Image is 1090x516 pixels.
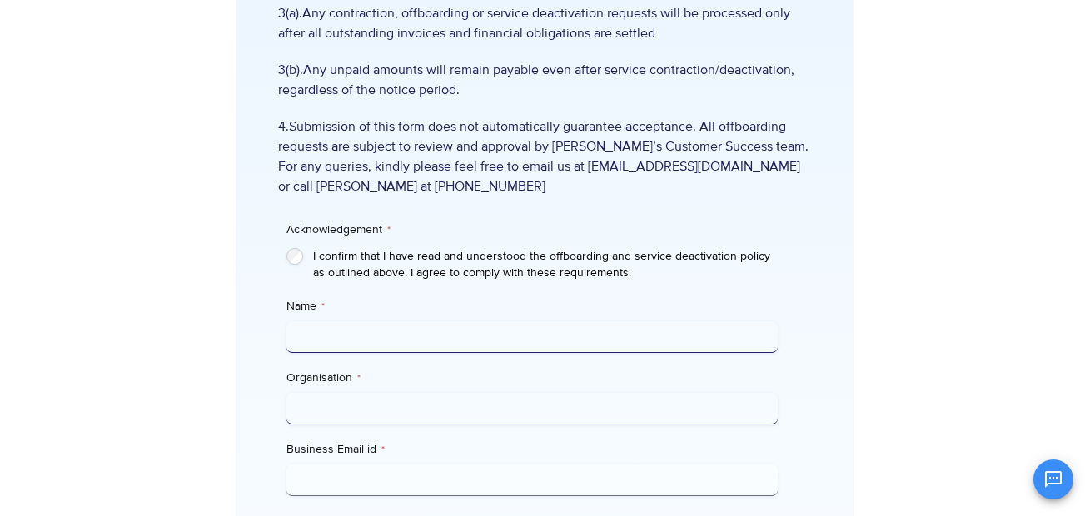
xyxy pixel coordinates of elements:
[286,298,778,315] label: Name
[286,221,391,238] legend: Acknowledgement
[313,248,778,281] label: I confirm that I have read and understood the offboarding and service deactivation policy as outl...
[278,117,811,196] span: 4.Submission of this form does not automatically guarantee acceptance. All offboarding requests a...
[1033,459,1073,499] button: Open chat
[278,3,811,43] span: 3(a).Any contraction, offboarding or service deactivation requests will be processed only after a...
[286,441,778,458] label: Business Email id
[278,60,811,100] span: 3(b).Any unpaid amounts will remain payable even after service contraction/deactivation, regardle...
[286,370,778,386] label: Organisation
